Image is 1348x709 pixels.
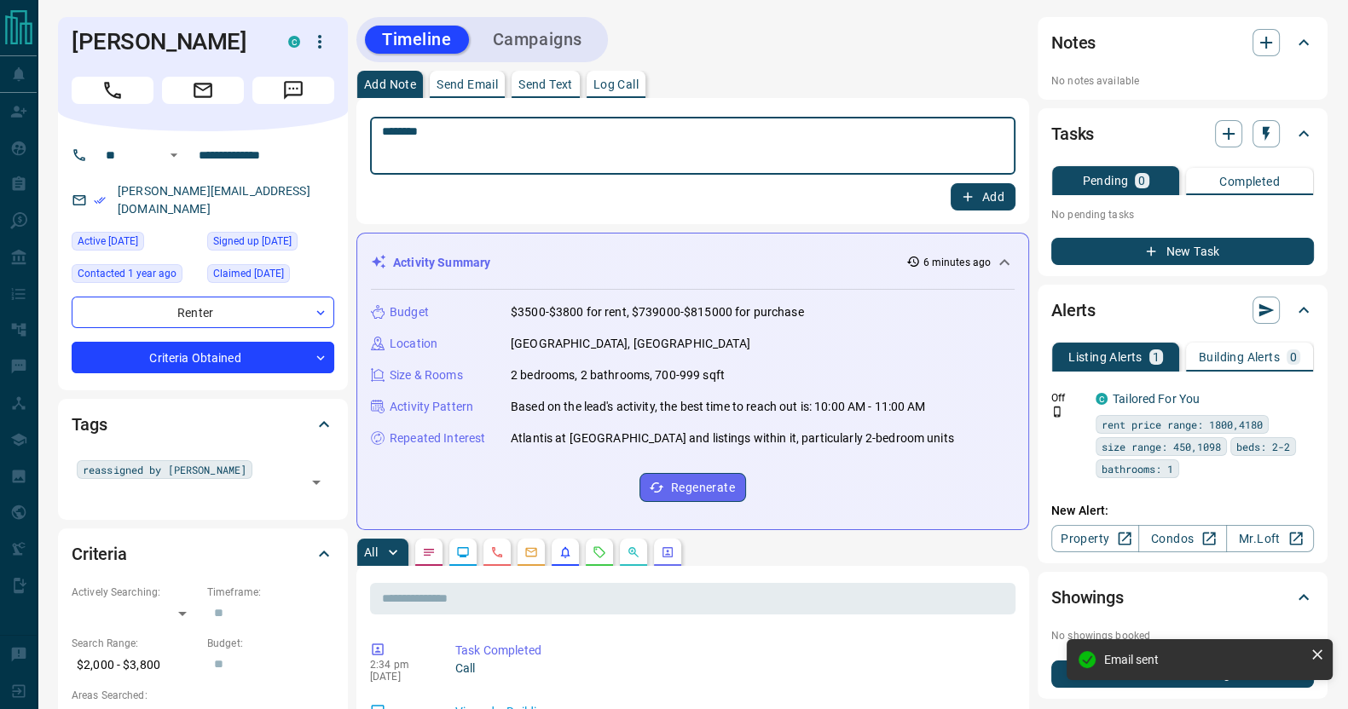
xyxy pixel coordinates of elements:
[1226,525,1314,552] a: Mr.Loft
[1051,202,1314,228] p: No pending tasks
[78,265,176,282] span: Contacted 1 year ago
[304,470,328,494] button: Open
[1199,351,1280,363] p: Building Alerts
[524,545,538,559] svg: Emails
[437,78,498,90] p: Send Email
[1290,351,1297,363] p: 0
[1051,73,1314,89] p: No notes available
[455,660,1009,677] p: Call
[364,78,416,90] p: Add Note
[207,232,334,256] div: Sat Nov 16 2019
[213,265,284,282] span: Claimed [DATE]
[1082,175,1128,187] p: Pending
[72,342,334,373] div: Criteria Obtained
[390,303,429,321] p: Budget
[72,411,107,438] h2: Tags
[1096,393,1108,405] div: condos.ca
[72,264,199,288] div: Sat Jul 06 2024
[1113,392,1200,406] a: Tailored For You
[1051,120,1094,147] h2: Tasks
[390,429,485,447] p: Repeated Interest
[558,545,572,559] svg: Listing Alerts
[72,533,334,574] div: Criteria
[365,26,469,54] button: Timeline
[1051,660,1314,688] button: New Showing
[1219,176,1280,187] p: Completed
[476,26,599,54] button: Campaigns
[593,78,639,90] p: Log Call
[1102,460,1173,477] span: bathrooms: 1
[1051,577,1314,618] div: Showings
[72,688,334,703] p: Areas Searched:
[207,264,334,288] div: Tue Oct 15 2024
[78,233,138,250] span: Active [DATE]
[593,545,606,559] svg: Requests
[1051,502,1314,520] p: New Alert:
[1051,238,1314,265] button: New Task
[511,303,804,321] p: $3500-$3800 for rent, $739000-$815000 for purchase
[1068,351,1143,363] p: Listing Alerts
[627,545,640,559] svg: Opportunities
[288,36,300,48] div: condos.ca
[1138,525,1226,552] a: Condos
[364,546,378,558] p: All
[72,77,153,104] span: Call
[1051,390,1085,406] p: Off
[1051,628,1314,643] p: No showings booked
[511,366,725,384] p: 2 bedrooms, 2 bathrooms, 700-999 sqft
[371,247,1015,279] div: Activity Summary6 minutes ago
[393,254,490,272] p: Activity Summary
[661,545,674,559] svg: Agent Actions
[207,636,334,651] p: Budget:
[1138,175,1145,187] p: 0
[94,194,106,206] svg: Email Verified
[1051,290,1314,331] div: Alerts
[370,659,430,671] p: 2:34 pm
[490,545,504,559] svg: Calls
[1051,406,1063,418] svg: Push Notification Only
[456,545,470,559] svg: Lead Browsing Activity
[370,671,430,683] p: [DATE]
[923,255,991,270] p: 6 minutes ago
[72,297,334,328] div: Renter
[390,398,473,416] p: Activity Pattern
[1051,113,1314,154] div: Tasks
[1051,22,1314,63] div: Notes
[1051,297,1096,324] h2: Alerts
[72,585,199,600] p: Actively Searching:
[162,77,244,104] span: Email
[1051,584,1124,611] h2: Showings
[72,651,199,679] p: $2,000 - $3,800
[164,145,184,165] button: Open
[72,232,199,256] div: Tue Aug 12 2025
[390,366,463,384] p: Size & Rooms
[207,585,334,600] p: Timeframe:
[422,545,436,559] svg: Notes
[390,335,437,353] p: Location
[518,78,573,90] p: Send Text
[511,335,750,353] p: [GEOGRAPHIC_DATA], [GEOGRAPHIC_DATA]
[639,473,746,502] button: Regenerate
[511,398,926,416] p: Based on the lead's activity, the best time to reach out is: 10:00 AM - 11:00 AM
[1102,416,1263,433] span: rent price range: 1800,4180
[72,404,334,445] div: Tags
[252,77,334,104] span: Message
[72,540,127,568] h2: Criteria
[83,461,246,478] span: reassigned by [PERSON_NAME]
[1102,438,1221,455] span: size range: 450,1098
[511,429,954,447] p: Atlantis at [GEOGRAPHIC_DATA] and listings within it, particularly 2-bedroom units
[1236,438,1290,455] span: beds: 2-2
[1104,653,1304,666] div: Email sent
[1153,351,1160,363] p: 1
[72,28,263,55] h1: [PERSON_NAME]
[1051,525,1139,552] a: Property
[1051,29,1096,56] h2: Notes
[118,184,310,216] a: [PERSON_NAME][EMAIL_ADDRESS][DOMAIN_NAME]
[951,183,1015,210] button: Add
[213,233,292,250] span: Signed up [DATE]
[72,636,199,651] p: Search Range:
[455,642,1009,660] p: Task Completed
